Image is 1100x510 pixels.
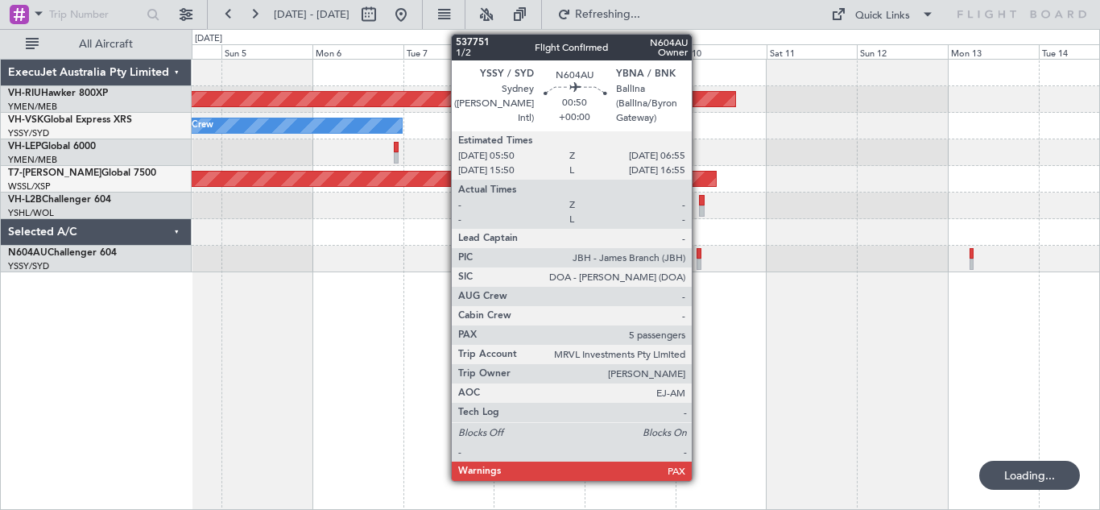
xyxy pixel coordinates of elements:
[8,248,117,258] a: N604AUChallenger 604
[494,44,585,59] div: Wed 8
[8,89,108,98] a: VH-RIUHawker 800XP
[8,248,48,258] span: N604AU
[18,31,175,57] button: All Aircraft
[221,44,312,59] div: Sun 5
[8,127,49,139] a: YSSY/SYD
[49,2,142,27] input: Trip Number
[574,9,642,20] span: Refreshing...
[8,89,41,98] span: VH-RIU
[312,44,403,59] div: Mon 6
[948,44,1039,59] div: Mon 13
[8,142,96,151] a: VH-LEPGlobal 6000
[857,44,948,59] div: Sun 12
[979,461,1080,490] div: Loading...
[8,142,41,151] span: VH-LEP
[8,115,132,125] a: VH-VSKGlobal Express XRS
[176,114,213,138] div: No Crew
[8,115,43,125] span: VH-VSK
[8,168,156,178] a: T7-[PERSON_NAME]Global 7500
[767,44,858,59] div: Sat 11
[8,154,57,166] a: YMEN/MEB
[8,260,49,272] a: YSSY/SYD
[855,8,910,24] div: Quick Links
[403,44,494,59] div: Tue 7
[8,195,42,205] span: VH-L2B
[676,44,767,59] div: Fri 10
[823,2,942,27] button: Quick Links
[8,180,51,193] a: WSSL/XSP
[195,32,222,46] div: [DATE]
[8,195,111,205] a: VH-L2BChallenger 604
[42,39,170,50] span: All Aircraft
[8,207,54,219] a: YSHL/WOL
[585,44,676,59] div: Thu 9
[274,7,349,22] span: [DATE] - [DATE]
[8,101,57,113] a: YMEN/MEB
[550,2,647,27] button: Refreshing...
[8,168,101,178] span: T7-[PERSON_NAME]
